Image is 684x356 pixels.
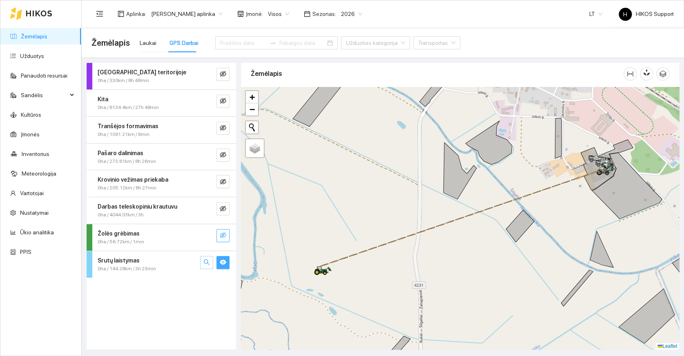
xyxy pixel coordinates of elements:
[98,265,156,273] span: 0ha / 144.28km / 3h 23min
[216,202,229,215] button: eye-invisible
[21,33,47,40] a: Žemėlapis
[220,205,226,213] span: eye-invisible
[220,98,226,105] span: eye-invisible
[216,175,229,188] button: eye-invisible
[20,249,31,255] a: PPIS
[216,149,229,162] button: eye-invisible
[91,36,130,49] span: Žemėlapis
[98,104,159,111] span: 0ha / 6134.4km / 27h 48min
[220,178,226,186] span: eye-invisible
[87,90,236,116] div: Kita0ha / 6134.4km / 27h 48mineye-invisible
[203,259,210,267] span: search
[200,256,213,269] button: search
[623,8,627,21] span: H
[21,72,67,79] a: Panaudoti resursai
[20,53,44,59] a: Užduotys
[279,38,325,47] input: Pabaigos data
[98,69,186,76] strong: [GEOGRAPHIC_DATA] teritorijoje
[216,95,229,108] button: eye-invisible
[98,158,156,165] span: 0ha / 273.61km / 8h 26min
[20,209,49,216] a: Nustatymai
[246,91,258,103] a: Zoom in
[98,131,149,138] span: 0ha / 1091.21km / 6min
[87,224,236,251] div: Žolės grėbimas0ha / 56.72km / 1mineye-invisible
[87,63,236,89] div: [GEOGRAPHIC_DATA] teritorijoje0ha / 330km / 8h 48mineye-invisible
[87,251,236,278] div: Srutų laistymas0ha / 144.28km / 3h 23minsearcheye
[87,197,236,224] div: Darbas teleskopiniu krautuvu0ha / 4044.03km / 3heye-invisible
[237,11,244,17] span: shop
[312,9,336,18] span: Sezonas :
[98,96,108,102] strong: Kita
[220,259,226,267] span: eye
[657,343,677,349] a: Leaflet
[98,123,158,129] strong: Tranšėjos formavimas
[20,229,54,236] a: Ūkio analitika
[220,125,226,132] span: eye-invisible
[250,92,255,102] span: +
[220,151,226,159] span: eye-invisible
[251,62,624,85] div: Žemėlapis
[246,139,264,157] a: Layers
[246,9,263,18] span: Įmonė :
[220,232,226,240] span: eye-invisible
[21,131,40,138] a: Įmonės
[220,38,266,47] input: Pradžios data
[87,117,236,143] div: Tranšėjos formavimas0ha / 1091.21km / 6mineye-invisible
[246,121,258,133] button: Initiate a new search
[98,257,140,264] strong: Srutų laistymas
[250,104,255,114] span: −
[21,111,41,118] a: Kultūros
[87,144,236,170] div: Pašaro dalinimas0ha / 273.61km / 8h 26mineye-invisible
[98,230,140,237] strong: Žolės grėbimas
[216,256,229,269] button: eye
[304,11,310,17] span: calendar
[98,77,149,85] span: 0ha / 330km / 8h 48min
[98,211,144,219] span: 0ha / 4044.03km / 3h
[341,8,362,20] span: 2026
[98,238,144,246] span: 0ha / 56.72km / 1min
[96,10,103,18] span: menu-fold
[619,11,674,17] span: HIKOS Support
[87,170,236,197] div: Krovinio vežimas priekaba0ha / 205.12km / 8h 27mineye-invisible
[268,8,289,20] span: Visos
[22,170,56,177] a: Meteorologija
[91,6,108,22] button: menu-fold
[216,68,229,81] button: eye-invisible
[98,150,143,156] strong: Pašaro dalinimas
[624,71,636,77] span: column-width
[98,184,156,192] span: 0ha / 205.12km / 8h 27min
[246,103,258,116] a: Zoom out
[126,9,146,18] span: Aplinka :
[118,11,124,17] span: layout
[624,67,637,80] button: column-width
[169,38,198,47] div: GPS Darbai
[98,203,177,210] strong: Darbas teleskopiniu krautuvu
[220,71,226,78] span: eye-invisible
[20,190,44,196] a: Vartotojai
[216,122,229,135] button: eye-invisible
[270,40,276,46] span: to
[270,40,276,46] span: swap-right
[216,229,229,242] button: eye-invisible
[21,87,67,103] span: Sandėlis
[589,8,602,20] span: LT
[140,38,156,47] div: Laukai
[98,176,168,183] strong: Krovinio vežimas priekaba
[22,151,49,157] a: Inventorius
[151,8,223,20] span: Edgaro Sudeikio aplinka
